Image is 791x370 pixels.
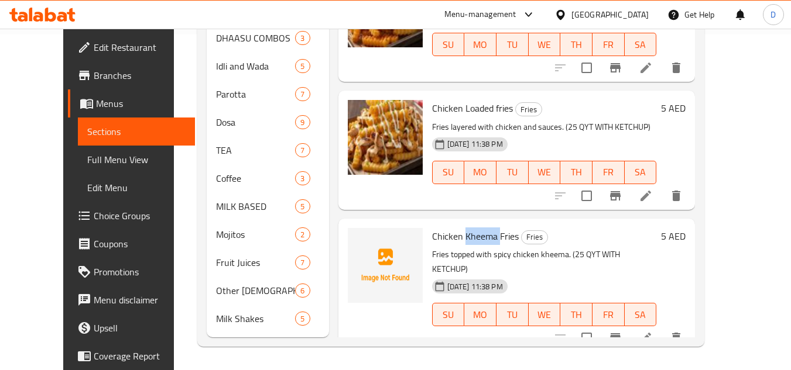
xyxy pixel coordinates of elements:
[207,305,329,333] div: Milk Shakes5
[593,33,625,56] button: FR
[432,247,657,276] p: Fries topped with spicy chicken kheema. (25 QYT WITH KETCHUP)
[496,33,529,56] button: TU
[87,181,186,195] span: Edit Menu
[444,8,516,22] div: Menu-management
[68,342,196,370] a: Coverage Report
[295,227,310,241] div: items
[68,89,196,117] a: Menus
[601,182,629,210] button: Branch-specific-item
[216,283,295,298] span: Other [DEMOGRAPHIC_DATA] Drinks
[662,182,690,210] button: delete
[464,161,496,184] button: MO
[94,349,186,363] span: Coverage Report
[571,8,649,21] div: [GEOGRAPHIC_DATA]
[529,303,561,326] button: WE
[560,303,593,326] button: TH
[565,36,588,53] span: TH
[348,100,423,175] img: Chicken Loaded fries
[469,164,492,181] span: MO
[216,171,295,185] span: Coffee
[295,199,310,213] div: items
[432,227,519,245] span: Chicken Kheema Fries
[216,283,295,298] div: Other Indian Drinks
[68,286,196,314] a: Menu disclaimer
[464,303,496,326] button: MO
[296,285,309,296] span: 6
[501,164,524,181] span: TU
[574,56,599,80] span: Select to update
[94,209,186,223] span: Choice Groups
[295,283,310,298] div: items
[529,161,561,184] button: WE
[87,153,186,167] span: Full Menu View
[68,202,196,230] a: Choice Groups
[432,99,513,117] span: Chicken Loaded fries
[501,306,524,323] span: TU
[639,189,653,203] a: Edit menu item
[78,146,196,174] a: Full Menu View
[496,161,529,184] button: TU
[639,61,653,75] a: Edit menu item
[437,306,460,323] span: SU
[296,33,309,44] span: 3
[565,164,588,181] span: TH
[601,54,629,82] button: Branch-specific-item
[625,33,657,56] button: SA
[216,227,295,241] span: Mojitos
[216,31,295,45] span: DHAASU COMBOS
[574,184,599,208] span: Select to update
[522,230,547,244] span: Fries
[629,164,652,181] span: SA
[521,230,548,244] div: Fries
[443,139,508,150] span: [DATE] 11:38 PM
[593,161,625,184] button: FR
[94,265,186,279] span: Promotions
[216,312,295,326] span: Milk Shakes
[216,255,295,269] div: Fruit Juices
[295,115,310,129] div: items
[629,36,652,53] span: SA
[94,237,186,251] span: Coupons
[207,164,329,192] div: Coffee3
[432,161,465,184] button: SU
[207,220,329,248] div: Mojitos2
[296,117,309,128] span: 9
[68,258,196,286] a: Promotions
[533,164,556,181] span: WE
[296,201,309,212] span: 5
[78,174,196,202] a: Edit Menu
[661,228,686,244] h6: 5 AED
[533,36,556,53] span: WE
[565,306,588,323] span: TH
[597,36,620,53] span: FR
[661,100,686,116] h6: 5 AED
[432,33,465,56] button: SU
[771,8,776,21] span: D
[296,229,309,240] span: 2
[216,115,295,129] span: Dosa
[207,192,329,220] div: MILK BASED5
[78,117,196,146] a: Sections
[443,281,508,292] span: [DATE] 11:38 PM
[216,87,295,101] span: Parotta
[216,199,295,213] div: MILK BASED
[207,276,329,305] div: Other [DEMOGRAPHIC_DATA] Drinks6
[597,306,620,323] span: FR
[68,61,196,89] a: Branches
[216,143,295,157] span: TEA
[94,321,186,335] span: Upsell
[295,312,310,326] div: items
[437,36,460,53] span: SU
[515,102,542,116] div: Fries
[662,324,690,352] button: delete
[68,314,196,342] a: Upsell
[296,173,309,184] span: 3
[529,33,561,56] button: WE
[94,40,186,54] span: Edit Restaurant
[207,52,329,80] div: Idli and Wada5
[348,228,423,303] img: Chicken Kheema Fries
[296,257,309,268] span: 7
[295,255,310,269] div: items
